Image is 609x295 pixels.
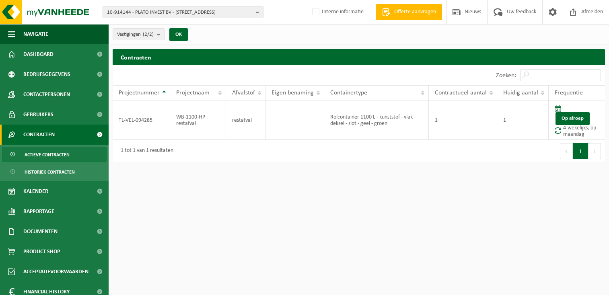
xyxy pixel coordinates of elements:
a: Offerte aanvragen [376,4,442,20]
button: Vestigingen(2/2) [113,28,165,40]
span: Dashboard [23,44,53,64]
a: Actieve contracten [2,147,107,162]
span: Historiek contracten [25,164,75,180]
span: Afvalstof [232,90,255,96]
span: Documenten [23,221,58,242]
span: Kalender [23,181,48,201]
td: 1 [497,100,549,140]
td: Rolcontainer 1100 L - kunststof - vlak deksel - slot - geel - groen [324,100,429,140]
span: Contactpersonen [23,84,70,104]
span: Huidig aantal [503,90,538,96]
label: Interne informatie [311,6,364,18]
span: Contracten [23,125,55,145]
span: Gebruikers [23,104,53,125]
a: Historiek contracten [2,164,107,179]
button: 10-914144 - PLATO INVEST BV - [STREET_ADDRESS] [103,6,263,18]
span: Bedrijfsgegevens [23,64,70,84]
label: Zoeken: [496,72,516,79]
div: 1 tot 1 van 1 resultaten [117,144,173,158]
button: OK [169,28,188,41]
span: Rapportage [23,201,54,221]
span: Frequentie [555,90,583,96]
span: Eigen benaming [272,90,314,96]
h2: Contracten [113,49,605,65]
span: Projectnaam [176,90,210,96]
count: (2/2) [143,32,154,37]
td: restafval [226,100,265,140]
span: Containertype [330,90,367,96]
span: Contractueel aantal [435,90,487,96]
button: Next [588,143,601,159]
td: TL-VEL-094285 [113,100,170,140]
span: Actieve contracten [25,147,70,162]
span: 10-914144 - PLATO INVEST BV - [STREET_ADDRESS] [107,6,253,18]
td: 1 [429,100,497,140]
span: Vestigingen [117,29,154,41]
td: 4-wekelijks, op maandag [549,100,605,140]
a: Op afroep [556,112,590,125]
button: Previous [560,143,573,159]
span: Offerte aanvragen [392,8,438,16]
td: WB-1100-HP restafval [170,100,226,140]
button: 1 [573,143,588,159]
span: Projectnummer [119,90,160,96]
span: Product Shop [23,242,60,262]
span: Navigatie [23,24,48,44]
span: Acceptatievoorwaarden [23,262,88,282]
